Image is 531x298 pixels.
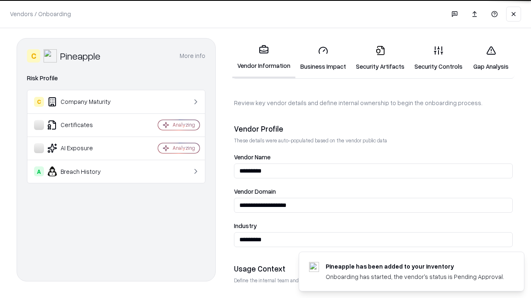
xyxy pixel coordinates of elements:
a: Vendor Information [232,38,295,78]
div: A [34,166,44,176]
p: Define the internal team and reason for using this vendor. This helps assess business relevance a... [234,277,513,284]
div: Breach History [34,166,133,176]
div: Analyzing [173,121,195,128]
div: Pineapple [60,49,100,62]
a: Security Controls [409,39,468,77]
p: These details were auto-populated based on the vendor public data [234,137,513,144]
a: Gap Analysis [468,39,514,77]
a: Business Impact [295,39,351,77]
div: Usage Context [234,264,513,274]
button: More info [180,48,205,63]
label: Industry [234,223,513,229]
label: Vendor Name [234,154,513,160]
img: pineappleenergy.com [309,262,319,272]
div: Pineapple has been added to your inventory [326,262,504,271]
div: Company Maturity [34,97,133,107]
div: AI Exposure [34,143,133,153]
label: Vendor Domain [234,188,513,195]
div: Certificates [34,120,133,130]
div: C [34,97,44,107]
div: Vendor Profile [234,124,513,134]
p: Vendors / Onboarding [10,10,71,18]
div: Onboarding has started, the vendor's status is Pending Approval. [326,272,504,281]
img: Pineapple [44,49,57,62]
p: Review key vendor details and define internal ownership to begin the onboarding process. [234,99,513,107]
div: Analyzing [173,144,195,151]
a: Security Artifacts [351,39,409,77]
div: C [27,49,40,62]
div: Risk Profile [27,73,205,83]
